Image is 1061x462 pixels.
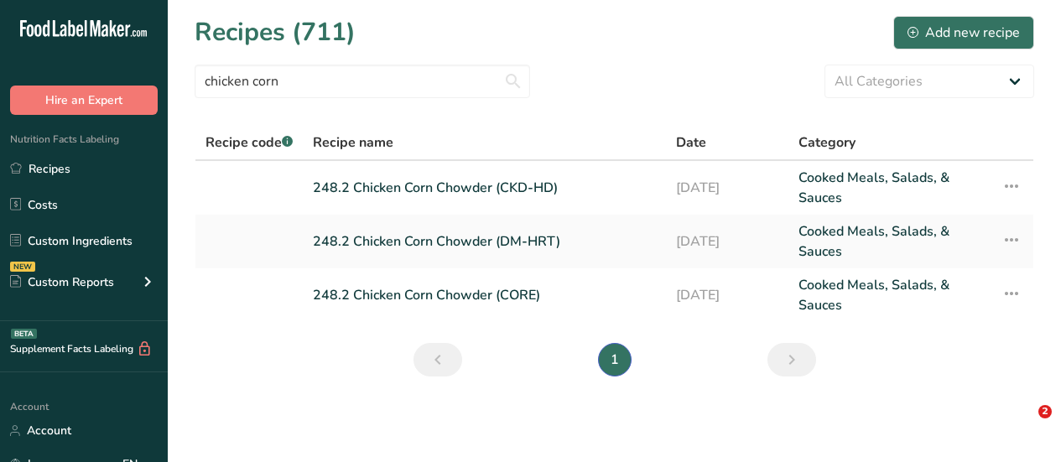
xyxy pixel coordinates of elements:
button: Hire an Expert [10,86,158,115]
span: Date [676,132,706,153]
div: NEW [10,262,35,272]
a: Cooked Meals, Salads, & Sauces [798,275,981,315]
span: Category [798,132,856,153]
input: Search for recipe [195,65,530,98]
button: Add new recipe [893,16,1034,49]
a: 248.2 Chicken Corn Chowder (CKD-HD) [313,168,656,208]
a: Page 2. [767,343,816,376]
span: Recipe name [313,132,393,153]
span: 2 [1038,405,1052,418]
a: 248.2 Chicken Corn Chowder (DM-HRT) [313,221,656,262]
a: [DATE] [676,275,778,315]
a: [DATE] [676,221,778,262]
h1: Recipes (711) [195,13,356,51]
div: BETA [11,329,37,339]
a: Cooked Meals, Salads, & Sauces [798,221,981,262]
iframe: Intercom live chat [1004,405,1044,445]
a: Page 0. [413,343,462,376]
span: Recipe code [205,133,293,152]
a: [DATE] [676,168,778,208]
a: Cooked Meals, Salads, & Sauces [798,168,981,208]
a: 248.2 Chicken Corn Chowder (CORE) [313,275,656,315]
div: Add new recipe [908,23,1020,43]
div: Custom Reports [10,273,114,291]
